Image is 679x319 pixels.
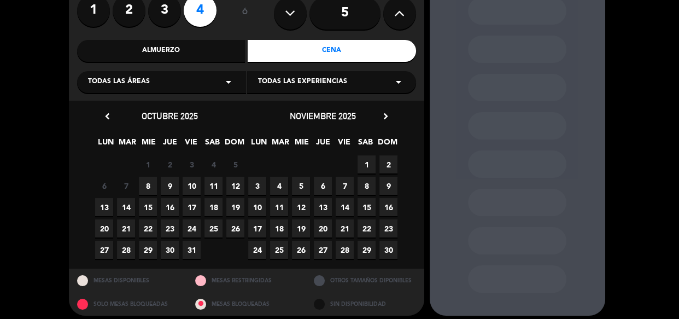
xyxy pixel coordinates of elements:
[292,241,310,259] span: 26
[95,177,113,195] span: 6
[356,136,374,154] span: SAB
[117,241,135,259] span: 28
[292,198,310,216] span: 12
[270,177,288,195] span: 4
[380,111,391,122] i: chevron_right
[336,241,354,259] span: 28
[358,155,376,173] span: 1
[102,111,113,122] i: chevron_left
[183,198,201,216] span: 17
[203,136,221,154] span: SAB
[358,177,376,195] span: 8
[379,219,397,237] span: 23
[226,177,244,195] span: 12
[392,76,405,89] i: arrow_drop_down
[336,198,354,216] span: 14
[379,155,397,173] span: 2
[118,136,136,154] span: MAR
[225,136,243,154] span: DOM
[183,177,201,195] span: 10
[204,177,223,195] span: 11
[336,177,354,195] span: 7
[379,198,397,216] span: 16
[182,136,200,154] span: VIE
[226,155,244,173] span: 5
[142,111,198,121] span: octubre 2025
[139,155,157,173] span: 1
[271,136,289,154] span: MAR
[270,241,288,259] span: 25
[314,136,332,154] span: JUE
[69,269,188,292] div: MESAS DISPONIBLES
[204,155,223,173] span: 4
[161,219,179,237] span: 23
[250,136,268,154] span: LUN
[292,219,310,237] span: 19
[226,219,244,237] span: 26
[314,241,332,259] span: 27
[95,198,113,216] span: 13
[161,241,179,259] span: 30
[139,136,157,154] span: MIE
[117,219,135,237] span: 21
[77,40,245,62] div: Almuerzo
[306,269,424,292] div: OTROS TAMAÑOS DIPONIBLES
[335,136,353,154] span: VIE
[292,177,310,195] span: 5
[270,219,288,237] span: 18
[248,241,266,259] span: 24
[117,198,135,216] span: 14
[314,177,332,195] span: 6
[117,177,135,195] span: 7
[187,292,306,316] div: MESAS BLOQUEADAS
[161,198,179,216] span: 16
[358,241,376,259] span: 29
[379,177,397,195] span: 9
[95,219,113,237] span: 20
[248,198,266,216] span: 10
[161,155,179,173] span: 2
[139,177,157,195] span: 8
[204,198,223,216] span: 18
[183,155,201,173] span: 3
[336,219,354,237] span: 21
[161,136,179,154] span: JUE
[95,241,113,259] span: 27
[204,219,223,237] span: 25
[292,136,311,154] span: MIE
[161,177,179,195] span: 9
[222,76,235,89] i: arrow_drop_down
[187,269,306,292] div: MESAS RESTRINGIDAS
[183,241,201,259] span: 31
[88,77,150,88] span: Todas las áreas
[248,177,266,195] span: 3
[226,198,244,216] span: 19
[314,198,332,216] span: 13
[314,219,332,237] span: 20
[139,219,157,237] span: 22
[290,111,356,121] span: noviembre 2025
[306,292,424,316] div: SIN DISPONIBILIDAD
[248,40,416,62] div: Cena
[258,77,347,88] span: Todas las experiencias
[248,219,266,237] span: 17
[183,219,201,237] span: 24
[97,136,115,154] span: LUN
[270,198,288,216] span: 11
[139,241,157,259] span: 29
[358,198,376,216] span: 15
[358,219,376,237] span: 22
[378,136,396,154] span: DOM
[379,241,397,259] span: 30
[69,292,188,316] div: SOLO MESAS BLOQUEADAS
[139,198,157,216] span: 15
